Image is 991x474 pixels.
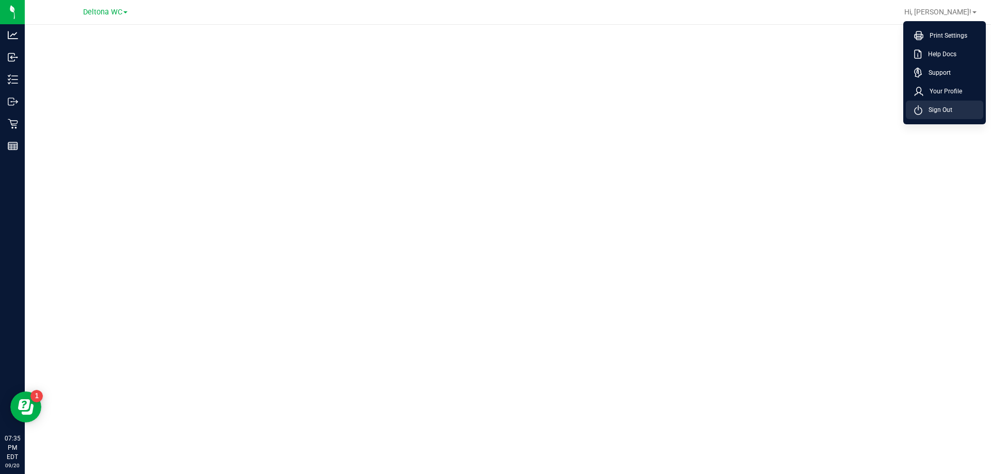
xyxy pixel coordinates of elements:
[8,119,18,129] inline-svg: Retail
[8,30,18,40] inline-svg: Analytics
[923,86,962,96] span: Your Profile
[10,391,41,422] iframe: Resource center
[8,52,18,62] inline-svg: Inbound
[8,74,18,85] inline-svg: Inventory
[5,434,20,462] p: 07:35 PM EDT
[5,462,20,469] p: 09/20
[914,68,979,78] a: Support
[914,49,979,59] a: Help Docs
[8,141,18,151] inline-svg: Reports
[8,96,18,107] inline-svg: Outbound
[922,105,952,115] span: Sign Out
[922,49,956,59] span: Help Docs
[30,390,43,402] iframe: Resource center unread badge
[83,8,122,17] span: Deltona WC
[922,68,951,78] span: Support
[904,8,971,16] span: Hi, [PERSON_NAME]!
[923,30,967,41] span: Print Settings
[906,101,983,119] li: Sign Out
